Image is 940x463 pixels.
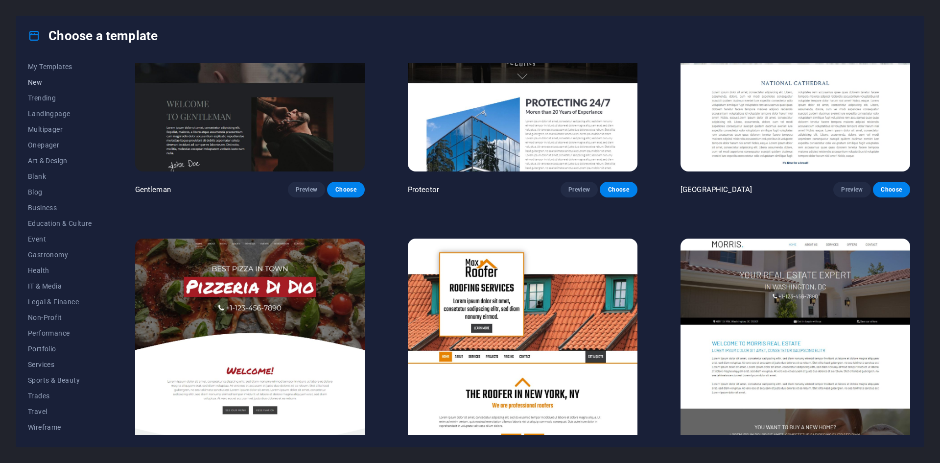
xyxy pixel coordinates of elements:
[28,125,92,133] span: Multipager
[568,186,590,194] span: Preview
[681,239,910,450] img: Morris Real Estate
[28,110,92,118] span: Landingpage
[28,216,92,231] button: Education & Culture
[28,141,92,149] span: Onepager
[681,185,752,195] p: [GEOGRAPHIC_DATA]
[335,186,356,194] span: Choose
[28,184,92,200] button: Blog
[28,282,92,290] span: IT & Media
[833,182,870,197] button: Preview
[28,251,92,259] span: Gastronomy
[881,186,902,194] span: Choose
[28,247,92,263] button: Gastronomy
[561,182,598,197] button: Preview
[28,263,92,278] button: Health
[28,231,92,247] button: Event
[28,74,92,90] button: New
[135,185,171,195] p: Gentleman
[28,90,92,106] button: Trending
[28,392,92,400] span: Trades
[28,341,92,357] button: Portfolio
[28,325,92,341] button: Performance
[28,310,92,325] button: Non-Profit
[873,182,910,197] button: Choose
[28,298,92,306] span: Legal & Finance
[28,204,92,212] span: Business
[28,376,92,384] span: Sports & Beauty
[408,239,637,450] img: Max Roofer
[288,182,325,197] button: Preview
[28,329,92,337] span: Performance
[28,153,92,169] button: Art & Design
[28,188,92,196] span: Blog
[28,314,92,321] span: Non-Profit
[28,59,92,74] button: My Templates
[608,186,629,194] span: Choose
[28,278,92,294] button: IT & Media
[28,404,92,419] button: Travel
[28,63,92,71] span: My Templates
[28,28,158,44] h4: Choose a template
[327,182,364,197] button: Choose
[28,235,92,243] span: Event
[600,182,637,197] button: Choose
[28,294,92,310] button: Legal & Finance
[28,78,92,86] span: New
[28,408,92,415] span: Travel
[28,172,92,180] span: Blank
[28,345,92,353] span: Portfolio
[28,122,92,137] button: Multipager
[28,200,92,216] button: Business
[28,361,92,368] span: Services
[28,137,92,153] button: Onepager
[28,419,92,435] button: Wireframe
[28,357,92,372] button: Services
[28,94,92,102] span: Trending
[408,185,439,195] p: Protector
[28,106,92,122] button: Landingpage
[296,186,317,194] span: Preview
[28,267,92,274] span: Health
[841,186,863,194] span: Preview
[28,169,92,184] button: Blank
[28,157,92,165] span: Art & Design
[28,388,92,404] button: Trades
[28,423,92,431] span: Wireframe
[28,219,92,227] span: Education & Culture
[28,372,92,388] button: Sports & Beauty
[135,239,365,450] img: Pizzeria Di Dio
